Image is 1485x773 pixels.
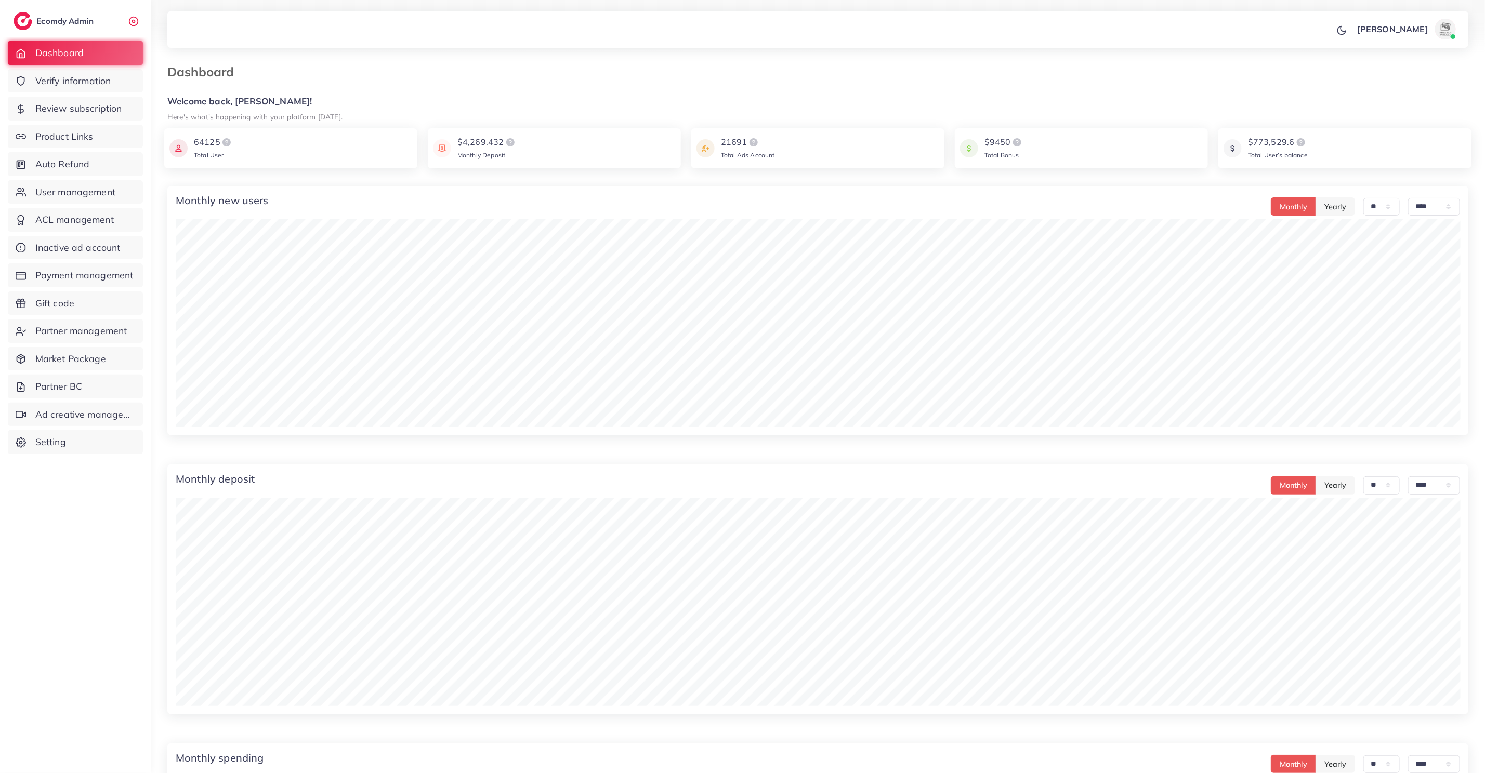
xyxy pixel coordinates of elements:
[721,151,775,159] span: Total Ads Account
[1295,136,1307,149] img: logo
[35,213,114,226] span: ACL management
[14,12,96,30] a: logoEcomdy Admin
[1224,136,1242,161] img: icon payment
[176,752,264,764] h4: Monthly spending
[176,473,255,485] h4: Monthly deposit
[721,136,775,149] div: 21691
[35,435,66,449] span: Setting
[35,185,115,199] span: User management
[8,208,143,232] a: ACL management
[35,74,111,88] span: Verify information
[176,194,269,207] h4: Monthly new users
[1316,197,1355,216] button: Yearly
[960,136,978,161] img: icon payment
[35,380,83,393] span: Partner BC
[696,136,715,161] img: icon payment
[457,136,517,149] div: $4,269.432
[35,408,135,421] span: Ad creative management
[169,136,188,161] img: icon payment
[35,269,134,282] span: Payment management
[35,157,90,171] span: Auto Refund
[1316,755,1355,773] button: Yearly
[8,97,143,121] a: Review subscription
[1435,19,1456,39] img: avatar
[36,16,96,26] h2: Ecomdy Admin
[194,136,233,149] div: 64125
[1248,136,1308,149] div: $773,529.6
[8,263,143,287] a: Payment management
[8,125,143,149] a: Product Links
[14,12,32,30] img: logo
[35,297,74,310] span: Gift code
[8,236,143,260] a: Inactive ad account
[504,136,517,149] img: logo
[747,136,760,149] img: logo
[8,319,143,343] a: Partner management
[8,180,143,204] a: User management
[35,130,94,143] span: Product Links
[1316,476,1355,495] button: Yearly
[8,347,143,371] a: Market Package
[167,64,242,79] h3: Dashboard
[8,69,143,93] a: Verify information
[35,46,84,60] span: Dashboard
[167,96,1468,107] h5: Welcome back, [PERSON_NAME]!
[1248,151,1308,159] span: Total User’s balance
[984,151,1019,159] span: Total Bonus
[8,152,143,176] a: Auto Refund
[194,151,224,159] span: Total User
[1357,23,1428,35] p: [PERSON_NAME]
[1011,136,1023,149] img: logo
[8,291,143,315] a: Gift code
[1271,476,1316,495] button: Monthly
[984,136,1023,149] div: $9450
[35,241,121,255] span: Inactive ad account
[1351,19,1460,39] a: [PERSON_NAME]avatar
[35,102,122,115] span: Review subscription
[8,403,143,427] a: Ad creative management
[8,430,143,454] a: Setting
[35,324,127,338] span: Partner management
[220,136,233,149] img: logo
[1271,197,1316,216] button: Monthly
[35,352,106,366] span: Market Package
[8,41,143,65] a: Dashboard
[433,136,451,161] img: icon payment
[167,112,343,121] small: Here's what's happening with your platform [DATE].
[8,375,143,398] a: Partner BC
[1271,755,1316,773] button: Monthly
[457,151,505,159] span: Monthly Deposit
